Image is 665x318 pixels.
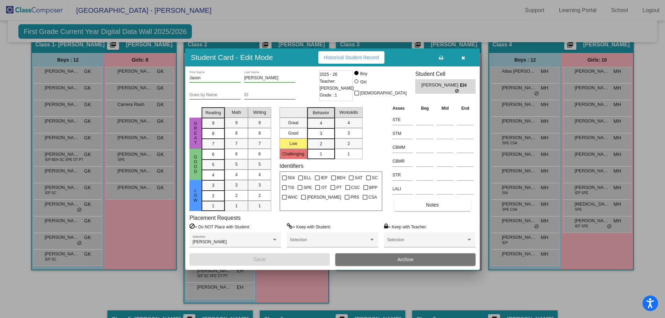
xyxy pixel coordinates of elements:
[193,121,199,145] span: Great
[460,82,470,89] span: EH
[303,183,312,192] span: SPE
[258,130,261,136] span: 8
[392,142,413,153] input: assessment
[258,140,261,147] span: 7
[355,174,362,182] span: SAT
[336,183,342,192] span: PT
[320,120,322,126] span: 4
[205,110,221,116] span: Reading
[347,120,350,126] span: 4
[321,174,327,182] span: IEP
[435,105,455,112] th: Mid
[253,109,266,116] span: Writing
[212,182,214,189] span: 3
[397,257,414,262] span: Archive
[189,253,330,266] button: Save
[212,193,214,199] span: 2
[258,120,261,126] span: 9
[372,174,378,182] span: SC
[394,199,470,211] button: Notes
[212,151,214,157] span: 6
[392,170,413,180] input: assessment
[212,130,214,137] span: 8
[307,193,341,201] span: [PERSON_NAME]
[320,92,337,99] span: Grade : 1
[212,172,214,178] span: 4
[212,162,214,168] span: 5
[235,203,238,209] span: 1
[232,109,241,116] span: Math
[235,161,238,167] span: 5
[258,182,261,188] span: 3
[320,71,337,78] span: 2025 - 26
[347,130,350,136] span: 3
[369,183,378,192] span: BPP
[235,192,238,199] span: 2
[258,172,261,178] span: 4
[324,55,379,60] span: Historical Student Record
[351,183,360,192] span: CSC
[235,120,238,126] span: 9
[189,223,250,230] label: = Do NOT Place with Student:
[421,82,460,89] span: [PERSON_NAME]
[212,203,214,209] span: 1
[235,182,238,188] span: 3
[360,89,407,97] span: [DEMOGRAPHIC_DATA]
[235,172,238,178] span: 4
[392,156,413,166] input: assessment
[287,223,331,230] label: = Keep with Student:
[384,223,427,230] label: = Keep with Teacher:
[235,140,238,147] span: 7
[288,183,294,192] span: TIS
[320,141,322,147] span: 2
[212,120,214,126] span: 9
[392,184,413,194] input: assessment
[313,110,329,116] span: Behavior
[258,161,261,167] span: 5
[415,71,476,77] h3: Student Cell
[191,53,273,62] h3: Student Card - Edit Mode
[347,151,350,157] span: 1
[360,79,367,85] div: Girl
[193,188,199,203] span: Low
[335,253,476,266] button: Archive
[391,105,415,112] th: Asses
[304,174,311,182] span: ELL
[258,151,261,157] span: 6
[392,128,413,139] input: assessment
[360,71,367,77] div: Boy
[235,151,238,157] span: 6
[258,203,261,209] span: 1
[337,174,346,182] span: BEH
[189,93,241,98] input: goes by name
[253,256,266,262] span: Save
[320,78,354,92] span: Teacher: [PERSON_NAME]
[212,141,214,147] span: 7
[426,202,439,208] span: Notes
[320,130,322,137] span: 3
[320,151,322,157] span: 1
[280,163,303,169] label: Identifiers
[193,239,227,244] span: [PERSON_NAME]
[347,140,350,147] span: 2
[351,193,359,201] span: PRS
[415,105,435,112] th: Beg
[189,215,241,221] label: Placement Requests
[288,193,298,201] span: WHC
[318,51,384,64] button: Historical Student Record
[321,183,327,192] span: OT
[369,193,377,201] span: CSA
[288,174,295,182] span: 504
[258,192,261,199] span: 2
[235,130,238,136] span: 8
[193,155,199,174] span: Good
[339,109,358,116] span: Workskills
[392,115,413,125] input: assessment
[455,105,476,112] th: End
